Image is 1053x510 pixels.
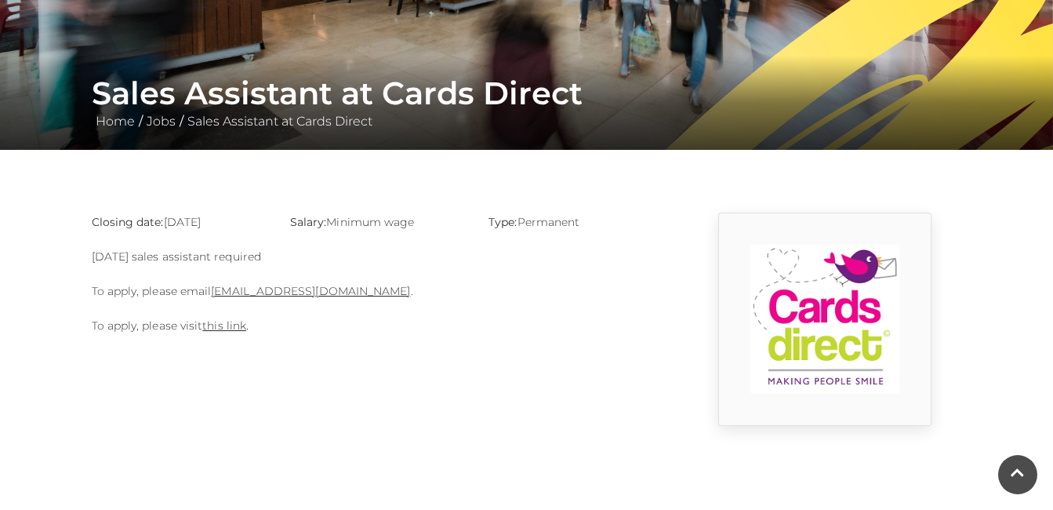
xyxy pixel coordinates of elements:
[92,247,664,266] p: [DATE] sales assistant required
[183,114,376,129] a: Sales Assistant at Cards Direct
[488,213,663,231] p: Permanent
[750,245,899,394] img: 9_1554819914_l1cI.png
[92,75,962,112] h1: Sales Assistant at Cards Direct
[488,215,517,229] strong: Type:
[211,284,410,298] a: [EMAIL_ADDRESS][DOMAIN_NAME]
[202,319,246,333] a: this link
[92,114,139,129] a: Home
[92,316,664,335] p: To apply, please visit .
[143,114,180,129] a: Jobs
[92,282,664,301] p: To apply, please email .
[92,215,164,229] strong: Closing date:
[80,75,974,131] div: / /
[290,215,327,229] strong: Salary:
[92,213,267,231] p: [DATE]
[290,213,465,231] p: Minimum wage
